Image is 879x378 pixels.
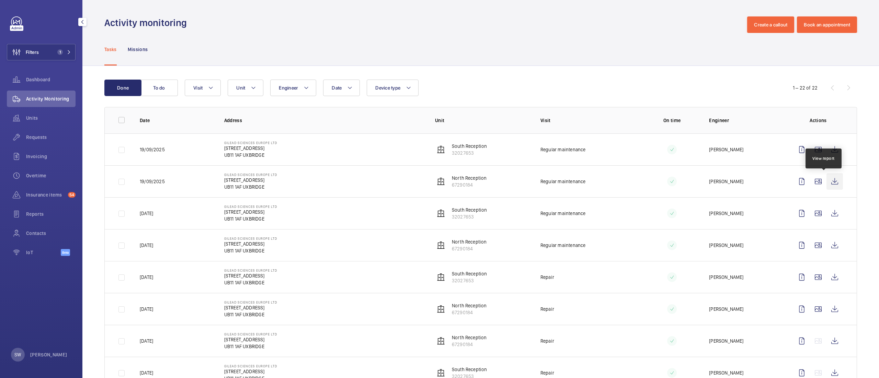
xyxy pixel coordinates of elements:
img: elevator.svg [437,241,445,249]
p: Gilead Sciences Europe Ltd [224,173,277,177]
p: Engineer [709,117,783,124]
p: Gilead Sciences Europe Ltd [224,236,277,240]
p: On time [646,117,698,124]
button: Engineer [270,80,316,96]
p: North Reception [452,302,487,309]
span: 54 [68,192,76,198]
p: [PERSON_NAME] [709,274,743,281]
p: [PERSON_NAME] [709,338,743,344]
p: Repair [540,369,554,376]
p: [PERSON_NAME] [709,306,743,312]
p: 32027653 [452,213,487,220]
p: [DATE] [140,306,153,312]
p: Date [140,117,213,124]
button: Filters1 [7,44,76,60]
button: Date [323,80,360,96]
p: Regular maintenance [540,146,585,153]
p: 67290184 [452,245,487,252]
button: To do [141,80,178,96]
p: [STREET_ADDRESS] [224,304,277,311]
p: Unit [435,117,529,124]
p: Tasks [104,46,117,53]
p: UB11 1AF UXBRIDGE [224,311,277,318]
span: Engineer [279,85,298,91]
p: 67290184 [452,181,487,188]
p: Gilead Sciences Europe Ltd [224,332,277,336]
h1: Activity monitoring [104,16,191,29]
p: Gilead Sciences Europe Ltd [224,204,277,209]
p: UB11 1AF UXBRIDGE [224,343,277,350]
p: Gilead Sciences Europe Ltd [224,364,277,368]
p: 67290184 [452,309,487,316]
p: [PERSON_NAME] [709,369,743,376]
p: [STREET_ADDRESS] [224,177,277,184]
img: elevator.svg [437,337,445,345]
p: 67290184 [452,341,487,348]
p: Gilead Sciences Europe Ltd [224,300,277,304]
button: Create a callout [747,16,794,33]
p: UB11 1AF UXBRIDGE [224,152,277,158]
p: [STREET_ADDRESS] [224,209,277,215]
span: Device type [375,85,400,91]
img: elevator.svg [437,177,445,186]
span: Reports [26,211,76,217]
span: 1 [57,49,63,55]
span: Unit [236,85,245,91]
img: elevator.svg [437,145,445,154]
p: UB11 1AF UXBRIDGE [224,247,277,254]
span: Visit [193,85,203,91]
p: Repair [540,338,554,344]
span: Dashboard [26,76,76,83]
p: [DATE] [140,338,153,344]
p: [STREET_ADDRESS] [224,240,277,247]
p: 19/09/2025 [140,178,165,185]
span: Contacts [26,230,76,237]
p: South Reception [452,366,487,373]
p: North Reception [452,334,487,341]
p: [DATE] [140,210,153,217]
p: Visit [540,117,635,124]
p: SW [14,351,21,358]
p: [PERSON_NAME] [30,351,67,358]
div: 1 – 22 of 22 [793,84,818,91]
p: Repair [540,306,554,312]
p: UB11 1AF UXBRIDGE [224,215,277,222]
button: Done [104,80,141,96]
p: [PERSON_NAME] [709,242,743,249]
span: IoT [26,249,61,256]
p: [DATE] [140,369,153,376]
p: [STREET_ADDRESS] [224,145,277,152]
p: [PERSON_NAME] [709,210,743,217]
span: Overtime [26,172,76,179]
p: [DATE] [140,242,153,249]
p: [STREET_ADDRESS] [224,272,277,279]
img: elevator.svg [437,369,445,377]
p: Address [224,117,424,124]
p: [PERSON_NAME] [709,146,743,153]
button: Unit [228,80,263,96]
p: Regular maintenance [540,178,585,185]
p: Regular maintenance [540,210,585,217]
p: South Reception [452,143,487,150]
img: elevator.svg [437,209,445,217]
span: Filters [26,49,39,56]
button: Visit [185,80,221,96]
span: Date [332,85,342,91]
p: Gilead Sciences Europe Ltd [224,141,277,145]
p: Repair [540,274,554,281]
span: Insurance items [26,191,65,198]
p: Actions [794,117,843,124]
img: elevator.svg [437,305,445,313]
img: elevator.svg [437,273,445,281]
p: North Reception [452,238,487,245]
p: Regular maintenance [540,242,585,249]
button: Device type [367,80,419,96]
span: Activity Monitoring [26,95,76,102]
p: [STREET_ADDRESS] [224,368,277,375]
p: UB11 1AF UXBRIDGE [224,184,277,190]
span: Invoicing [26,153,76,160]
span: Beta [61,249,70,256]
p: 19/09/2025 [140,146,165,153]
p: [STREET_ADDRESS] [224,336,277,343]
p: North Reception [452,175,487,181]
